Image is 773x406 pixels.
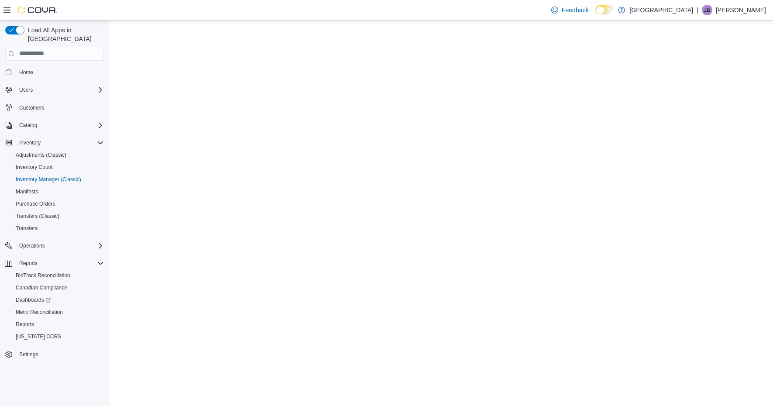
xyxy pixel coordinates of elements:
a: Inventory Count [12,162,56,172]
span: Operations [16,241,104,251]
button: Transfers (Classic) [9,210,107,222]
button: [US_STATE] CCRS [9,330,107,343]
button: Catalog [2,119,107,131]
button: Users [16,85,36,95]
span: Feedback [562,6,588,14]
button: Inventory [2,137,107,149]
span: Catalog [19,122,37,129]
a: Purchase Orders [12,199,59,209]
span: Canadian Compliance [16,284,67,291]
span: [US_STATE] CCRS [16,333,61,340]
button: Operations [2,240,107,252]
span: Settings [16,349,104,360]
nav: Complex example [5,62,104,384]
span: Reports [16,321,34,328]
span: Purchase Orders [12,199,104,209]
button: Reports [16,258,41,268]
span: Catalog [16,120,104,131]
span: Purchase Orders [16,200,55,207]
span: Reports [19,260,38,267]
button: Settings [2,348,107,361]
p: [PERSON_NAME] [716,5,766,15]
span: Transfers [12,223,104,234]
span: Canadian Compliance [12,282,104,293]
a: Feedback [548,1,592,19]
span: Inventory Count [12,162,104,172]
button: Users [2,84,107,96]
span: Dashboards [12,295,104,305]
a: Metrc Reconciliation [12,307,66,317]
span: Manifests [12,186,104,197]
span: Load All Apps in [GEOGRAPHIC_DATA] [24,26,104,43]
a: Dashboards [12,295,54,305]
button: Inventory [16,138,44,148]
span: Operations [19,242,45,249]
button: Manifests [9,186,107,198]
button: Reports [2,257,107,269]
button: Metrc Reconciliation [9,306,107,318]
p: [GEOGRAPHIC_DATA] [629,5,693,15]
span: Dashboards [16,296,51,303]
button: Adjustments (Classic) [9,149,107,161]
span: Home [19,69,33,76]
span: BioTrack Reconciliation [16,272,70,279]
span: Metrc Reconciliation [12,307,104,317]
span: JB [704,5,710,15]
a: [US_STATE] CCRS [12,331,65,342]
span: Transfers (Classic) [16,213,59,220]
div: Jordan Barber [702,5,712,15]
a: BioTrack Reconciliation [12,270,74,281]
span: Customers [16,102,104,113]
button: Home [2,66,107,79]
span: Users [19,86,33,93]
a: Settings [16,349,41,360]
button: Inventory Count [9,161,107,173]
span: Inventory Manager (Classic) [12,174,104,185]
button: Canadian Compliance [9,282,107,294]
span: Adjustments (Classic) [12,150,104,160]
span: Inventory Count [16,164,53,171]
a: Home [16,67,37,78]
span: Reports [16,258,104,268]
span: Transfers [16,225,38,232]
button: Customers [2,101,107,114]
a: Transfers [12,223,41,234]
span: Customers [19,104,45,111]
span: Adjustments (Classic) [16,151,66,158]
span: Users [16,85,104,95]
a: Reports [12,319,38,330]
a: Manifests [12,186,41,197]
input: Dark Mode [595,5,614,14]
a: Adjustments (Classic) [12,150,70,160]
span: Manifests [16,188,38,195]
span: BioTrack Reconciliation [12,270,104,281]
a: Dashboards [9,294,107,306]
a: Canadian Compliance [12,282,71,293]
span: Home [16,67,104,78]
span: Washington CCRS [12,331,104,342]
span: Transfers (Classic) [12,211,104,221]
button: Transfers [9,222,107,234]
span: Inventory Manager (Classic) [16,176,81,183]
button: Catalog [16,120,41,131]
p: | [697,5,698,15]
a: Inventory Manager (Classic) [12,174,85,185]
button: Reports [9,318,107,330]
span: Reports [12,319,104,330]
button: Purchase Orders [9,198,107,210]
button: Inventory Manager (Classic) [9,173,107,186]
span: Settings [19,351,38,358]
a: Customers [16,103,48,113]
span: Inventory [19,139,41,146]
a: Transfers (Classic) [12,211,63,221]
span: Inventory [16,138,104,148]
button: Operations [16,241,48,251]
img: Cova [17,6,57,14]
span: Metrc Reconciliation [16,309,63,316]
button: BioTrack Reconciliation [9,269,107,282]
